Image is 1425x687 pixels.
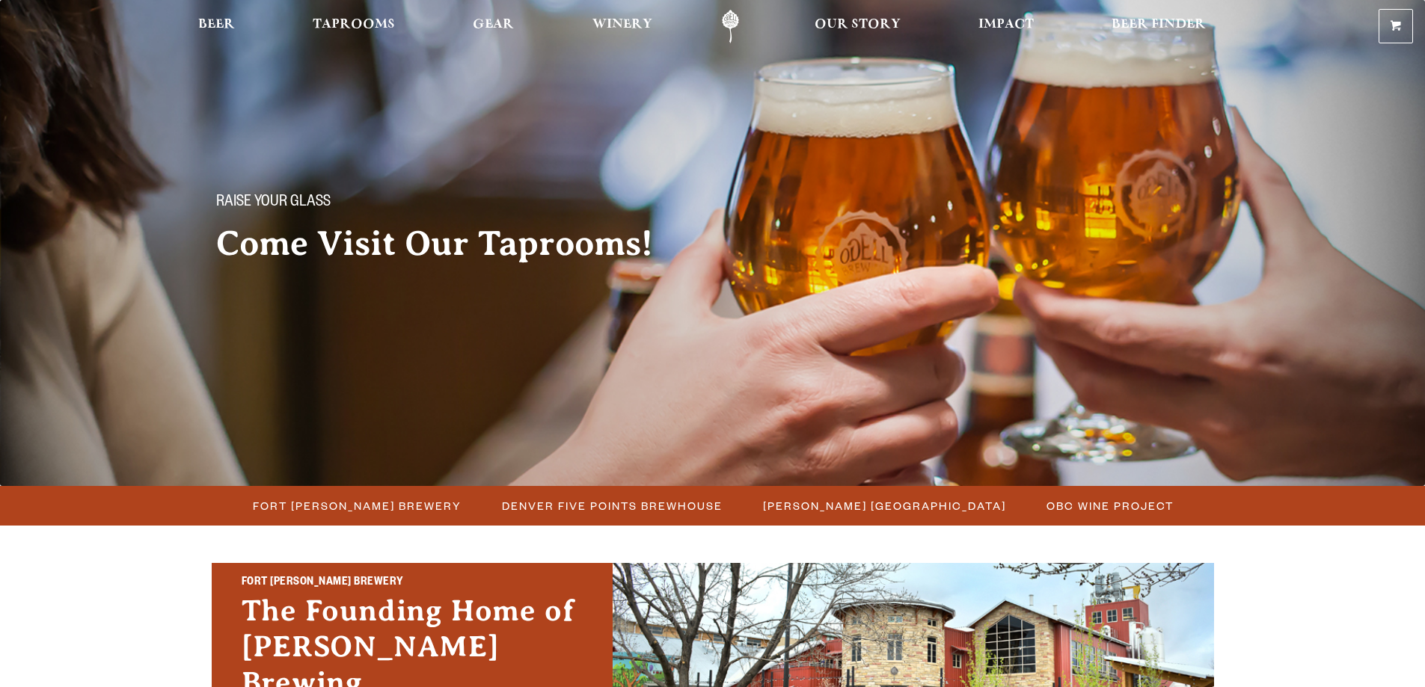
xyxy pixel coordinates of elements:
[463,10,524,43] a: Gear
[493,495,730,517] a: Denver Five Points Brewhouse
[1112,19,1206,31] span: Beer Finder
[1038,495,1181,517] a: OBC Wine Project
[473,19,514,31] span: Gear
[216,225,683,262] h2: Come Visit Our Taprooms!
[592,19,652,31] span: Winery
[1102,10,1216,43] a: Beer Finder
[815,19,901,31] span: Our Story
[242,573,583,593] h2: Fort [PERSON_NAME] Brewery
[216,194,331,213] span: Raise your glass
[1046,495,1174,517] span: OBC Wine Project
[303,10,405,43] a: Taprooms
[583,10,662,43] a: Winery
[502,495,723,517] span: Denver Five Points Brewhouse
[189,10,245,43] a: Beer
[244,495,469,517] a: Fort [PERSON_NAME] Brewery
[754,495,1014,517] a: [PERSON_NAME] [GEOGRAPHIC_DATA]
[313,19,395,31] span: Taprooms
[969,10,1044,43] a: Impact
[978,19,1034,31] span: Impact
[763,495,1006,517] span: [PERSON_NAME] [GEOGRAPHIC_DATA]
[253,495,462,517] span: Fort [PERSON_NAME] Brewery
[805,10,910,43] a: Our Story
[198,19,235,31] span: Beer
[702,10,759,43] a: Odell Home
